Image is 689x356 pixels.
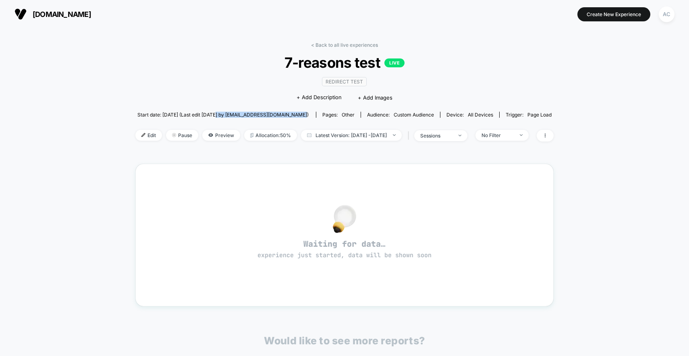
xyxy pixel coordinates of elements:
span: | [406,130,414,142]
span: Allocation: 50% [244,130,297,141]
p: LIVE [384,58,405,67]
span: Waiting for data… [150,239,539,260]
img: end [459,135,461,136]
span: Device: [440,112,499,118]
span: Redirect Test [322,77,367,86]
img: calendar [307,133,311,137]
div: Audience: [367,112,434,118]
img: no_data [333,205,356,233]
a: < Back to all live experiences [311,42,378,48]
span: + Add Images [358,94,392,101]
span: Custom Audience [394,112,434,118]
img: edit [141,133,145,137]
div: sessions [420,133,452,139]
span: + Add Description [297,94,342,102]
button: AC [656,6,677,23]
p: Would like to see more reports? [264,335,425,347]
img: end [393,134,396,136]
div: Pages: [322,112,355,118]
button: Create New Experience [577,7,650,21]
div: AC [659,6,674,22]
span: all devices [468,112,493,118]
span: Page Load [527,112,552,118]
span: other [342,112,355,118]
span: [DOMAIN_NAME] [33,10,91,19]
span: 7-reasons test [156,54,533,71]
button: [DOMAIN_NAME] [12,8,93,21]
span: Pause [166,130,198,141]
span: Latest Version: [DATE] - [DATE] [301,130,402,141]
img: Visually logo [15,8,27,20]
span: experience just started, data will be shown soon [257,251,432,259]
span: Preview [202,130,240,141]
div: No Filter [481,132,514,138]
span: Start date: [DATE] (Last edit [DATE] by [EMAIL_ADDRESS][DOMAIN_NAME]) [137,112,309,118]
img: rebalance [250,133,253,137]
span: Edit [135,130,162,141]
div: Trigger: [506,112,552,118]
img: end [520,134,523,136]
img: end [172,133,176,137]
